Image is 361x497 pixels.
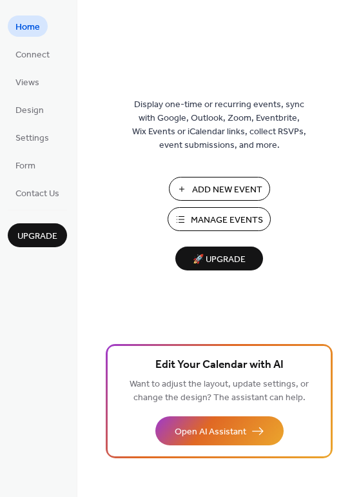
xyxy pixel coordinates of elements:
[8,43,57,65] a: Connect
[169,177,270,201] button: Add New Event
[15,76,39,90] span: Views
[155,356,284,374] span: Edit Your Calendar with AI
[8,71,47,92] a: Views
[15,187,59,201] span: Contact Us
[191,214,263,227] span: Manage Events
[130,376,309,407] span: Want to adjust the layout, update settings, or change the design? The assistant can help.
[8,127,57,148] a: Settings
[155,416,284,445] button: Open AI Assistant
[15,104,44,117] span: Design
[17,230,57,243] span: Upgrade
[168,207,271,231] button: Manage Events
[192,183,262,197] span: Add New Event
[175,247,263,270] button: 🚀 Upgrade
[15,21,40,34] span: Home
[175,425,246,439] span: Open AI Assistant
[15,132,49,145] span: Settings
[8,15,48,37] a: Home
[8,223,67,247] button: Upgrade
[15,48,50,62] span: Connect
[8,182,67,203] a: Contact Us
[8,99,52,120] a: Design
[132,98,306,152] span: Display one-time or recurring events, sync with Google, Outlook, Zoom, Eventbrite, Wix Events or ...
[183,251,255,269] span: 🚀 Upgrade
[15,159,35,173] span: Form
[8,154,43,176] a: Form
